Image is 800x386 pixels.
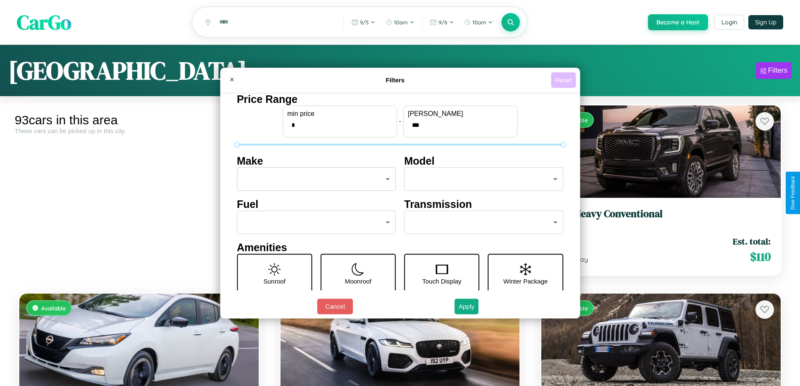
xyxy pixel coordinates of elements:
[438,19,447,26] span: 9 / 6
[360,19,369,26] span: 9 / 5
[714,15,744,30] button: Login
[733,235,771,247] span: Est. total:
[551,208,771,220] h3: GMC Heavy Conventional
[404,155,564,167] h4: Model
[648,14,708,30] button: Become a Host
[345,276,371,287] p: Moonroof
[422,276,461,287] p: Touch Display
[237,242,563,254] h4: Amenities
[237,155,396,167] h4: Make
[263,276,286,287] p: Sunroof
[239,76,551,84] h4: Filters
[15,127,263,134] div: These cars can be picked up in this city.
[750,248,771,265] span: $ 110
[287,110,392,118] label: min price
[790,176,796,210] div: Give Feedback
[404,198,564,210] h4: Transmission
[551,208,771,228] a: GMC Heavy Conventional2024
[460,16,497,29] button: 10am
[8,53,247,88] h1: [GEOGRAPHIC_DATA]
[347,16,380,29] button: 9/5
[381,16,419,29] button: 10am
[237,198,396,210] h4: Fuel
[768,66,787,75] div: Filters
[756,62,792,79] button: Filters
[408,110,513,118] label: [PERSON_NAME]
[41,305,66,312] span: Available
[748,15,783,29] button: Sign Up
[454,299,479,314] button: Apply
[551,72,576,88] button: Reset
[394,19,408,26] span: 10am
[504,276,548,287] p: Winter Package
[399,116,401,127] p: -
[17,8,71,36] span: CarGo
[15,113,263,127] div: 93 cars in this area
[317,299,353,314] button: Cancel
[426,16,458,29] button: 9/6
[472,19,486,26] span: 10am
[237,93,563,105] h4: Price Range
